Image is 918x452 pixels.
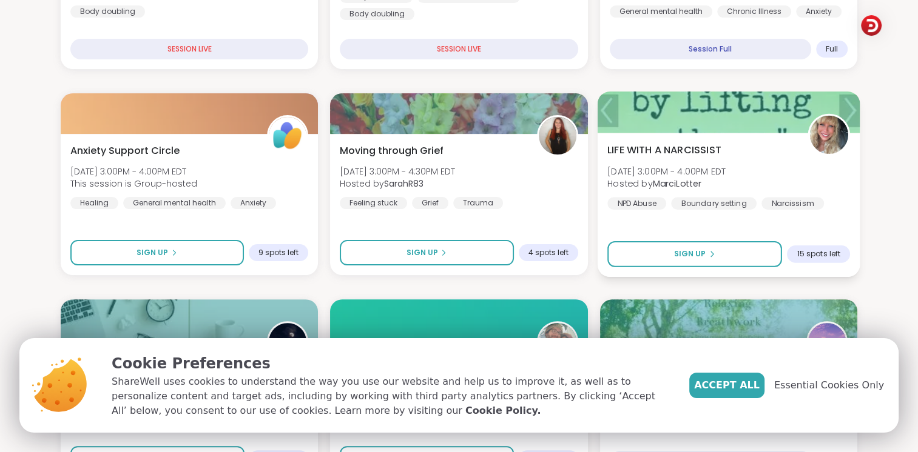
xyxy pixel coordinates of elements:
span: Hosted by [607,178,726,190]
span: Moving through Grief [340,144,444,158]
div: Narcissism [761,197,824,209]
button: Sign Up [607,241,782,267]
span: Anxiety Support Circle [70,144,180,158]
span: [DATE] 3:00PM - 4:30PM EDT [340,165,455,178]
a: Cookie Policy. [465,404,541,418]
span: [DATE] 3:00PM - 4:00PM EDT [607,165,726,177]
div: General mental health [123,197,226,209]
span: 9 spots left [258,248,299,258]
div: Feeling stuck [340,197,407,209]
span: 4 spots left [528,248,569,258]
span: Sign Up [137,247,168,258]
button: Sign Up [70,240,244,265]
span: 15 spots left [797,249,840,259]
b: SarahR83 [384,178,424,190]
div: Trauma [453,197,503,209]
span: Accept All [694,378,760,393]
div: Anxiety [231,197,276,209]
span: Sign Up [406,247,437,258]
img: BRandom502 [539,323,576,361]
span: LIFE WITH A NARCISSIST [607,143,721,158]
div: Chronic Illness [717,5,791,18]
p: ShareWell uses cookies to understand the way you use our website and help us to improve it, as we... [112,374,670,418]
p: Cookie Preferences [112,353,670,374]
div: SESSION LIVE [340,39,578,59]
img: CharIotte [808,323,846,361]
span: Hosted by [340,178,455,190]
div: Grief [412,197,448,209]
img: ShareWell [269,117,306,155]
button: Sign Up [340,240,513,265]
div: Healing [70,197,118,209]
div: Boundary setting [671,197,757,209]
span: This session is Group-hosted [70,178,197,190]
div: NPD Abuse [607,197,666,209]
span: Sign Up [673,248,706,259]
img: MarciLotter [810,116,848,154]
div: Anxiety [796,5,842,18]
div: Body doubling [340,8,414,20]
span: Full [826,44,838,54]
div: SESSION LIVE [70,39,308,59]
div: General mental health [610,5,712,18]
img: QueenOfTheNight [269,323,306,361]
span: [DATE] 3:00PM - 4:00PM EDT [70,165,197,178]
div: Body doubling [70,5,145,18]
img: SarahR83 [539,117,576,155]
span: Essential Cookies Only [774,378,884,393]
b: MarciLotter [652,178,701,190]
div: Session Full [610,39,811,59]
button: Accept All [689,373,764,398]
